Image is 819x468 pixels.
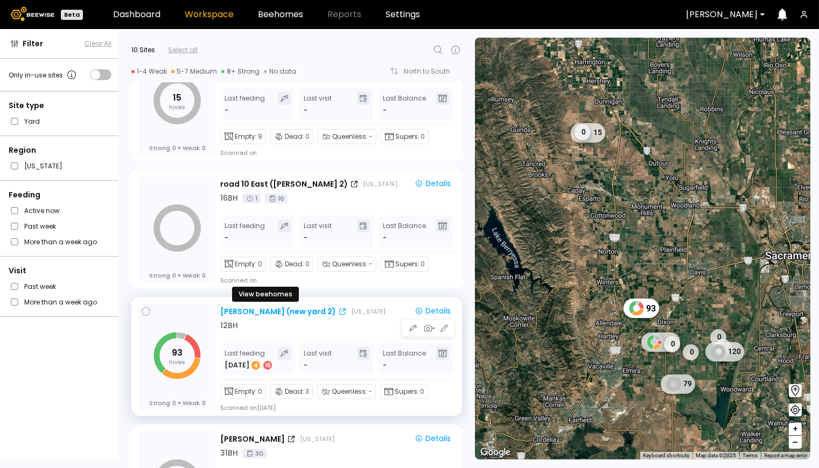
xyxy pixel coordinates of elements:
div: Only in-use sites [9,68,78,81]
div: Scanned on [220,276,257,285]
div: 16 BH [220,193,238,204]
div: 30 [242,449,267,458]
div: Last Balance [383,92,426,116]
div: [DATE] [225,360,273,371]
div: Last visit [304,92,332,116]
img: Beewise logo [11,7,54,21]
div: 79 [661,374,695,394]
tspan: hives [169,103,185,111]
div: Last feeding [225,347,273,371]
button: Keyboard shortcuts [643,452,689,459]
span: 0 [420,387,424,396]
div: Scanned on [DATE] [220,403,276,412]
div: Empty: [220,384,266,399]
div: Dead: [270,384,313,399]
a: Dashboard [113,10,160,19]
div: 0 [574,124,590,140]
span: + [792,422,799,436]
span: 0 [305,259,310,269]
div: 16 [265,194,288,203]
a: Workspace [185,10,234,19]
label: Active now [24,205,60,216]
div: Strong Weak [149,144,206,152]
div: - [304,360,307,371]
div: Feeding [9,189,111,201]
div: Site type [9,100,111,111]
div: Queenless: [317,384,376,399]
span: - [368,387,372,396]
span: 0 [305,132,310,141]
span: 0 [202,144,206,152]
label: Past week [24,281,56,292]
div: 8+ Strong [221,67,260,76]
div: 4 [251,361,260,370]
span: - [369,132,373,141]
div: 1 [242,194,261,203]
label: [US_STATE] [24,160,62,172]
tspan: 15 [173,91,181,104]
div: 1-4 Weak [131,67,167,76]
span: 0 [172,144,176,152]
div: - [304,105,307,116]
button: Clear All [85,39,111,48]
div: Supers: [380,384,428,399]
div: 0 [715,339,731,355]
div: [PERSON_NAME] [220,434,285,445]
div: [US_STATE] [363,180,397,188]
button: Details [410,178,455,190]
span: 0 [172,399,176,407]
span: - [383,360,387,371]
span: – [793,436,799,449]
div: Scanned on [220,148,257,157]
div: Empty: [220,129,266,144]
label: More than a week ago [24,296,97,308]
div: 93 [624,299,659,318]
label: More than a week ago [24,236,97,247]
a: Beehomes [258,10,303,19]
span: 0 [258,387,262,396]
div: Beta [61,10,83,20]
div: Last feeding [225,219,265,243]
div: Supers: [381,129,429,144]
div: 5-7 Medium [171,67,217,76]
span: 0 [202,272,206,279]
div: Details [415,306,451,316]
span: 9 [258,132,262,141]
div: Details [415,179,451,188]
span: - [383,232,387,243]
div: [US_STATE] [351,307,386,316]
button: Details [410,305,455,318]
span: - [383,105,387,116]
span: 3 [305,387,309,396]
div: - [304,232,307,243]
div: Queenless: [318,257,376,272]
div: No data [264,67,296,76]
a: Settings [386,10,420,19]
div: Last Balance [383,219,426,243]
div: Last visit [304,219,332,243]
div: road 10 East ([PERSON_NAME] 2) [220,179,348,190]
div: Empty: [220,257,266,272]
div: View beehomes [232,287,299,302]
span: 0 [421,259,425,269]
div: Last visit [304,347,332,371]
div: 0 [663,336,680,352]
span: Map data ©2025 [696,452,736,458]
div: 0 [683,344,699,360]
img: Google [478,445,513,459]
span: 0 [172,272,176,279]
div: 15 [570,123,605,143]
button: + [789,423,802,436]
div: - [225,105,229,116]
tspan: 93 [172,346,183,359]
span: - [369,259,373,269]
div: Visit [9,265,111,276]
div: Last Balance [383,347,426,371]
div: Queenless: [318,129,376,144]
a: Report a map error [764,452,807,458]
div: [US_STATE] [300,435,334,443]
div: Strong Weak [149,272,206,279]
label: Yard [24,116,40,127]
div: Dead: [270,257,313,272]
